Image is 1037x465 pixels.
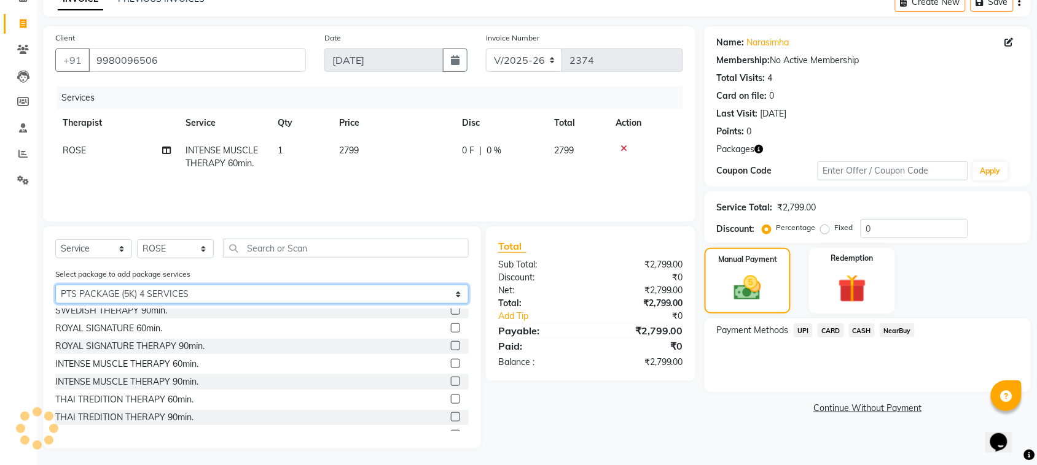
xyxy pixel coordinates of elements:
[849,323,875,337] span: CASH
[489,310,608,323] a: Add Tip
[717,125,745,138] div: Points:
[489,323,591,338] div: Payable:
[880,323,915,337] span: NearBuy
[489,356,591,369] div: Balance :
[332,109,455,137] th: Price
[55,411,194,424] div: THAI TREDITION THERAPY 90min.
[270,109,332,137] th: Qty
[717,90,767,102] div: Card on file:
[55,393,194,406] div: THAI TREDITION THERAPY 60min.
[63,145,86,156] span: ROSE
[88,48,306,72] input: Search by Name/Mobile/Email/Code
[55,429,163,442] div: SHIATSU THERAPY 60min.
[818,161,968,180] input: Enter Offer / Coupon Code
[489,284,591,297] div: Net:
[985,416,1025,453] iframe: chat widget
[55,48,90,72] button: +91
[55,304,167,317] div: SWEDISH THERAPY 90min.
[747,125,752,138] div: 0
[489,258,591,271] div: Sub Total:
[794,323,813,337] span: UPI
[489,271,591,284] div: Discount:
[608,310,692,323] div: ₹0
[487,144,501,157] span: 0 %
[223,239,469,258] input: Search or Scan
[55,375,198,388] div: INTENSE MUSCLE THERAPY 90min.
[55,269,190,280] label: Select package to add package services
[498,240,526,253] span: Total
[778,201,816,214] div: ₹2,799.00
[717,223,755,236] div: Discount:
[455,109,547,137] th: Disc
[590,271,692,284] div: ₹0
[717,164,818,177] div: Coupon Code
[178,109,270,137] th: Service
[55,33,75,44] label: Client
[590,284,692,297] div: ₹2,799.00
[590,323,692,338] div: ₹2,799.00
[590,339,692,353] div: ₹0
[324,33,341,44] label: Date
[717,36,745,49] div: Name:
[770,90,775,102] div: 0
[489,297,591,310] div: Total:
[718,254,777,265] label: Manual Payment
[747,36,789,49] a: Narasimha
[590,356,692,369] div: ₹2,799.00
[57,86,692,109] div: Services
[831,253,874,264] label: Redemption
[55,340,205,353] div: ROYAL SIGNATURE THERAPY 90min.
[829,271,875,306] img: _gift.svg
[973,162,1008,180] button: Apply
[726,272,770,304] img: _cash.svg
[818,323,844,337] span: CARD
[717,54,770,67] div: Membership:
[717,143,755,156] span: Packages
[777,222,816,233] label: Percentage
[590,258,692,271] div: ₹2,799.00
[608,109,683,137] th: Action
[55,322,162,335] div: ROYAL SIGNATURE 60min.
[554,145,574,156] span: 2799
[717,54,1019,67] div: No Active Membership
[339,145,359,156] span: 2799
[486,33,539,44] label: Invoice Number
[717,201,773,214] div: Service Total:
[278,145,283,156] span: 1
[835,222,853,233] label: Fixed
[489,339,591,353] div: Paid:
[717,72,765,85] div: Total Visits:
[547,109,608,137] th: Total
[717,107,758,120] div: Last Visit:
[479,144,482,157] span: |
[768,72,773,85] div: 4
[55,109,178,137] th: Therapist
[717,324,789,337] span: Payment Methods
[707,402,1028,415] a: Continue Without Payment
[761,107,787,120] div: [DATE]
[590,297,692,310] div: ₹2,799.00
[462,144,474,157] span: 0 F
[55,358,198,371] div: INTENSE MUSCLE THERAPY 60min.
[186,145,258,169] span: INTENSE MUSCLE THERAPY 60min.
